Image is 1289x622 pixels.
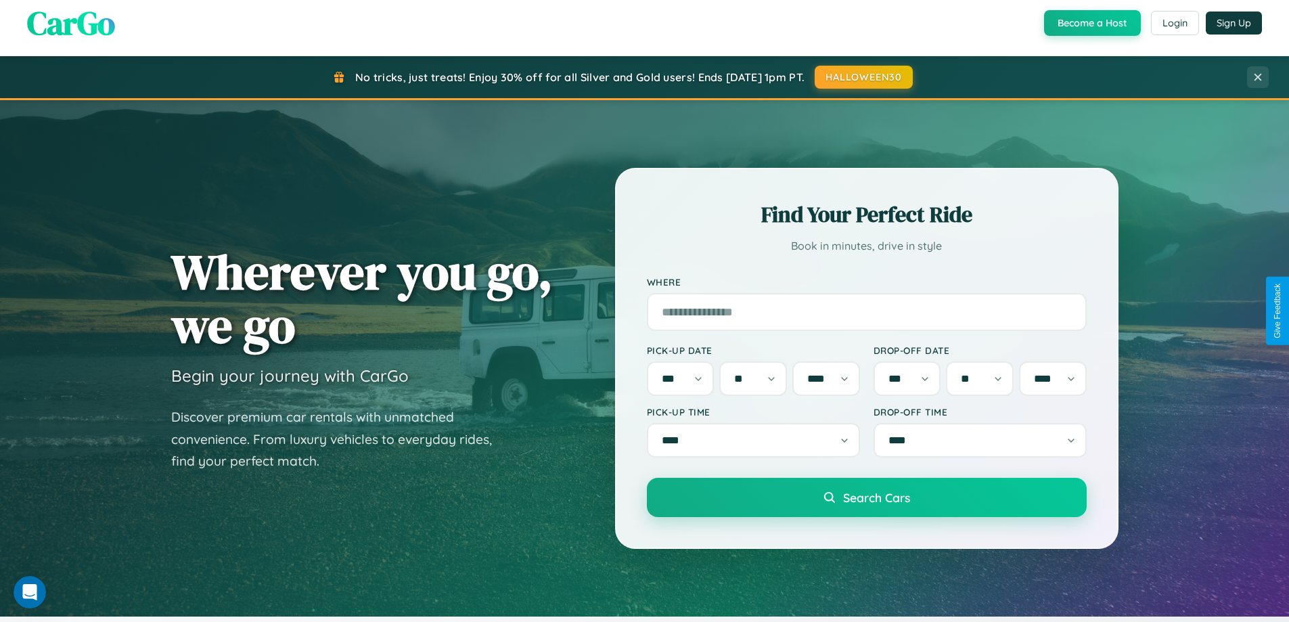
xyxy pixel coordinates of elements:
label: Where [647,276,1087,288]
span: No tricks, just treats! Enjoy 30% off for all Silver and Gold users! Ends [DATE] 1pm PT. [355,70,805,84]
p: Discover premium car rentals with unmatched convenience. From luxury vehicles to everyday rides, ... [171,406,510,472]
button: Search Cars [647,478,1087,517]
span: Search Cars [843,490,910,505]
button: HALLOWEEN30 [815,66,913,89]
label: Pick-up Date [647,345,860,356]
label: Pick-up Time [647,406,860,418]
h1: Wherever you go, we go [171,245,553,352]
div: Give Feedback [1273,284,1282,338]
label: Drop-off Time [874,406,1087,418]
h3: Begin your journey with CarGo [171,365,409,386]
button: Sign Up [1206,12,1262,35]
iframe: Intercom live chat [14,576,46,608]
span: CarGo [27,1,115,45]
label: Drop-off Date [874,345,1087,356]
p: Book in minutes, drive in style [647,236,1087,256]
button: Login [1151,11,1199,35]
h2: Find Your Perfect Ride [647,200,1087,229]
button: Become a Host [1044,10,1141,36]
